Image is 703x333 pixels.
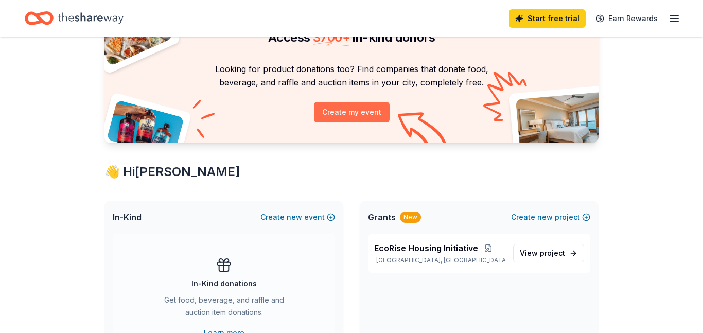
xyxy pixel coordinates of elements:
[513,244,584,262] a: View project
[117,62,586,90] p: Looking for product donations too? Find companies that donate food, beverage, and raffle and auct...
[314,102,390,122] button: Create my event
[25,6,124,30] a: Home
[368,211,396,223] span: Grants
[537,211,553,223] span: new
[154,294,294,323] div: Get food, beverage, and raffle and auction item donations.
[374,256,505,265] p: [GEOGRAPHIC_DATA], [GEOGRAPHIC_DATA]
[398,112,449,151] img: Curvy arrow
[374,242,478,254] span: EcoRise Housing Initiative
[191,277,257,290] div: In-Kind donations
[400,212,421,223] div: New
[511,211,590,223] button: Createnewproject
[540,249,565,257] span: project
[104,164,599,180] div: 👋 Hi [PERSON_NAME]
[313,30,350,45] span: 3700 +
[520,247,565,259] span: View
[590,9,664,28] a: Earn Rewards
[268,30,435,45] span: Access in-kind donors
[287,211,302,223] span: new
[509,9,586,28] a: Start free trial
[260,211,335,223] button: Createnewevent
[113,211,142,223] span: In-Kind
